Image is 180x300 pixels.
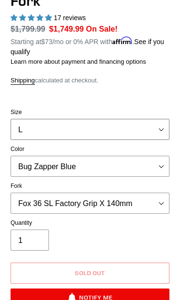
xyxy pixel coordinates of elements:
[11,77,35,85] a: Shipping
[11,24,45,33] s: $1,799.99
[11,35,169,57] p: Starting at /mo or 0% APR with .
[86,23,118,35] span: On Sale!
[11,76,169,85] div: calculated at checkout.
[112,36,132,45] span: Affirm
[11,219,169,227] label: Quantity
[11,108,169,116] label: Size
[11,14,54,22] span: 4.88 stars
[11,182,169,190] label: Fork
[75,269,106,277] span: Sold out
[11,38,164,56] a: See if you qualify - Learn more about Affirm Financing (opens in modal)
[49,24,84,33] span: $1,749.99
[54,14,86,22] span: 17 reviews
[41,38,52,46] span: $73
[11,58,146,65] a: Learn more about payment and financing options
[11,263,169,284] button: Sold out
[11,145,169,153] label: Color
